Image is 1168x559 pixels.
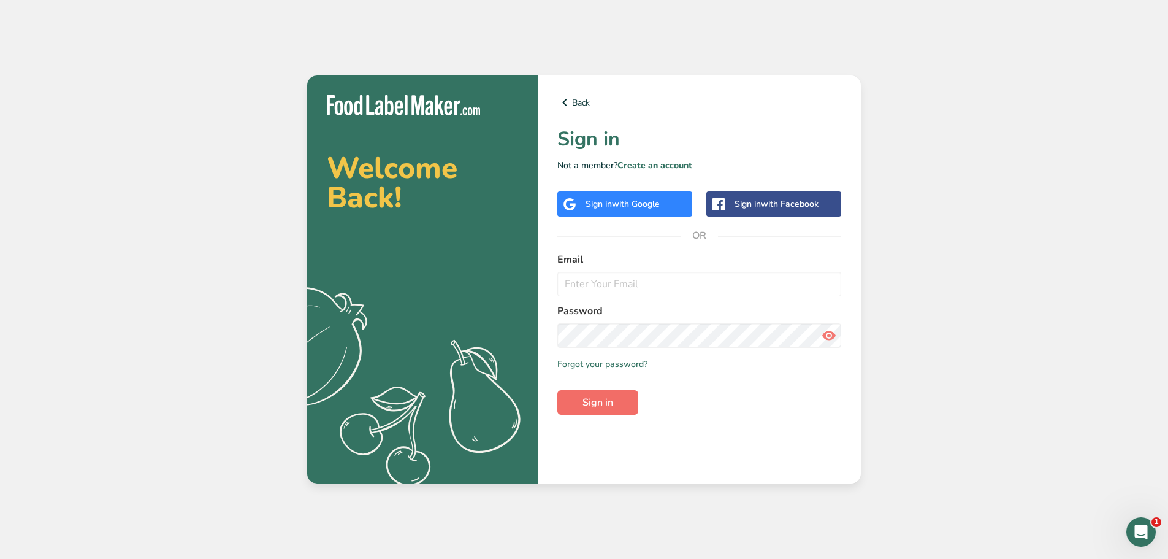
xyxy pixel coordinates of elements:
[586,198,660,210] div: Sign in
[327,95,480,115] img: Food Label Maker
[557,95,841,110] a: Back
[557,252,841,267] label: Email
[557,159,841,172] p: Not a member?
[617,160,692,171] a: Create an account
[735,198,819,210] div: Sign in
[557,304,841,318] label: Password
[1151,517,1161,527] span: 1
[681,217,718,254] span: OR
[557,358,647,371] a: Forgot your password?
[761,198,819,210] span: with Facebook
[557,272,841,296] input: Enter Your Email
[582,395,613,410] span: Sign in
[1126,517,1156,547] iframe: Intercom live chat
[327,153,518,212] h2: Welcome Back!
[557,125,841,154] h1: Sign in
[612,198,660,210] span: with Google
[557,390,638,415] button: Sign in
